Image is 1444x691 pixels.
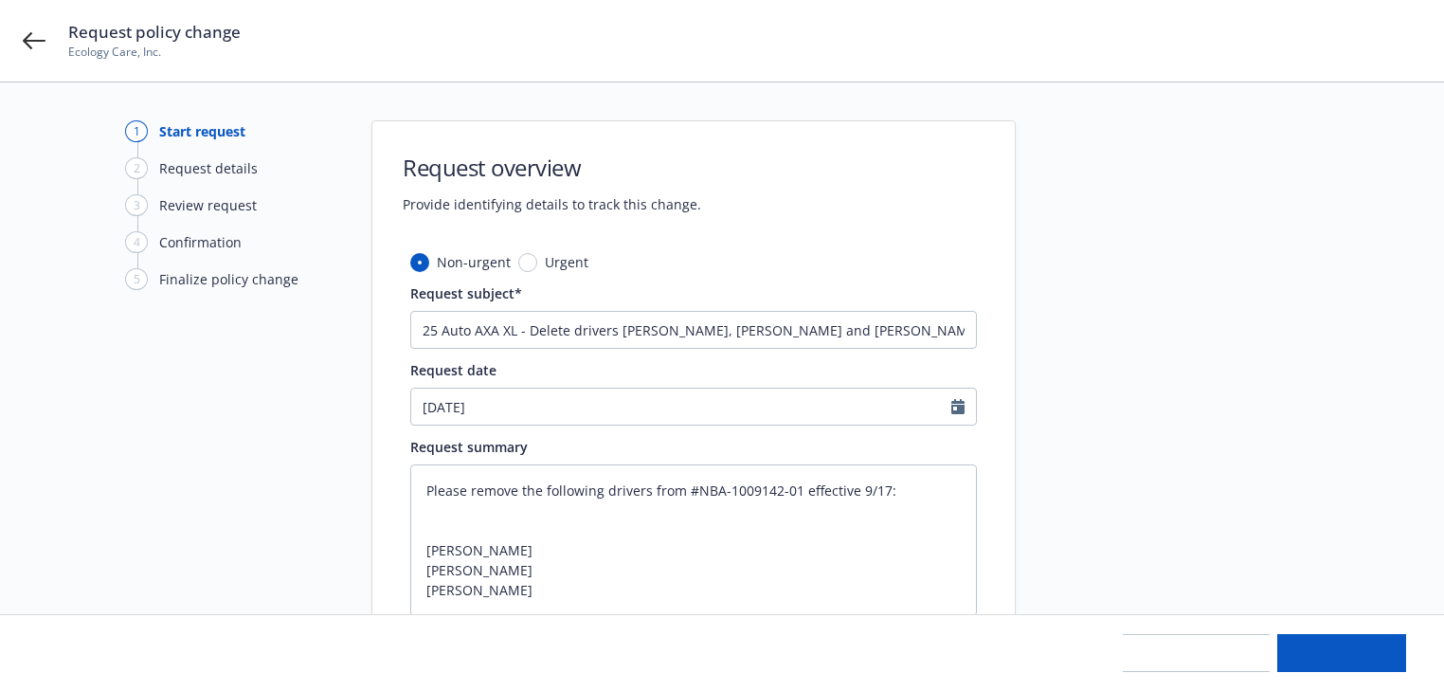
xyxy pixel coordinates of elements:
[1123,644,1270,662] span: Save progress and exit
[125,231,148,253] div: 4
[159,232,242,252] div: Confirmation
[410,311,977,349] input: The subject will appear in the summary list view for quick reference.
[125,268,148,290] div: 5
[159,121,245,141] div: Start request
[125,194,148,216] div: 3
[410,438,528,456] span: Request summary
[410,284,522,302] span: Request subject*
[437,252,511,272] span: Non-urgent
[1123,634,1270,672] button: Save progress and exit
[410,253,429,272] input: Non-urgent
[403,152,701,183] h1: Request overview
[68,44,241,61] span: Ecology Care, Inc.
[518,253,537,272] input: Urgent
[159,195,257,215] div: Review request
[410,361,496,379] span: Request date
[403,194,701,214] span: Provide identifying details to track this change.
[411,389,951,425] input: MM/DD/YYYY
[125,157,148,179] div: 2
[125,120,148,142] div: 1
[159,269,298,289] div: Finalize policy change
[410,464,977,616] textarea: Please remove the following drivers from #NBA-1009142-01 effective 9/17: [PERSON_NAME] [PERSON_NA...
[545,252,588,272] span: Urgent
[68,21,241,44] span: Request policy change
[1277,634,1406,672] button: Continue
[951,399,965,414] svg: Calendar
[159,158,258,178] div: Request details
[1312,644,1372,662] span: Continue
